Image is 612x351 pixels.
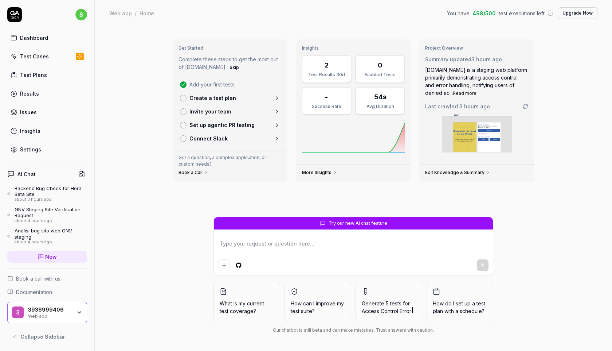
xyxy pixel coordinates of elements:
div: Results [20,90,39,97]
div: Avg Duration [360,103,400,110]
a: More Insights [302,170,337,175]
div: GNV Staging Site Verification Request [15,207,87,219]
button: s [75,7,87,22]
h3: Insights [302,45,405,51]
span: What is my current test coverage? [220,300,274,315]
span: 3 [12,306,24,318]
a: Go to crawling settings [522,104,528,109]
div: 3936999406 [28,306,72,313]
div: about 3 hours ago [15,197,87,202]
span: New [45,253,57,261]
h3: Project Overview [425,45,528,51]
a: Documentation [7,288,87,296]
span: Last crawled [425,103,490,110]
span: How can I improve my test suite? [291,300,345,315]
img: Screenshot [442,113,511,152]
a: Analisi bug sito web GNV stagingabout 4 hours ago [7,228,87,244]
p: Connect Slack [189,135,228,142]
div: Dashboard [20,34,48,42]
span: Access Control Error [362,308,411,314]
a: Edit Knowledge & Summary [425,170,490,175]
button: What is my current test coverage? [213,282,280,321]
div: Analisi bug sito web GNV staging [15,228,87,240]
button: Upgrade Now [558,7,597,19]
a: New [7,251,87,263]
button: 33936999406Web app [7,302,87,324]
time: 3 hours ago [459,103,490,109]
div: Success Rate [307,103,346,110]
div: Test Cases [20,53,49,60]
span: 498 / 500 [472,9,496,17]
p: Create a test plan [189,94,236,102]
a: Connect Slack [177,132,283,145]
a: Insights [7,124,87,138]
a: Settings [7,142,87,157]
div: Test Plans [20,71,47,79]
a: GNV Staging Site Verification Requestabout 4 hours ago [7,207,87,223]
a: Test Cases [7,49,87,63]
button: How can I improve my test suite? [285,282,351,321]
a: Invite your team [177,105,283,118]
a: Book a call with us [7,275,87,282]
button: Generate 5 tests forAccess Control Error [356,282,422,321]
div: - [325,92,328,102]
p: Complete these steps to get the most out of [DOMAIN_NAME]. [178,55,282,72]
button: Collapse Sidebar [7,329,87,344]
div: / [135,9,137,17]
div: Enabled Tests [360,72,400,78]
span: Summary updated [425,56,471,62]
a: Test Plans [7,68,87,82]
span: [DOMAIN_NAME] is a staging web platform primarily demonstrating access control and error handling... [425,67,527,96]
a: Issues [7,105,87,119]
button: Skip [228,63,240,72]
p: Got a question, a complex application, or custom needs? [178,154,282,167]
a: Dashboard [7,31,87,45]
div: Home [140,9,154,17]
span: test executions left [499,9,545,17]
a: Set up agentic PR testing [177,118,283,132]
span: s [75,9,87,20]
div: Our chatbot is still beta and can make mistakes. Trust answers with caution. [213,327,493,333]
span: Documentation [16,288,52,296]
div: Insights [20,127,40,135]
div: 54s [374,92,387,102]
span: Generate 5 tests for [362,300,416,315]
time: 3 hours ago [471,56,502,62]
a: Results [7,86,87,101]
div: about 4 hours ago [15,219,87,224]
span: Collapse Sidebar [20,333,65,340]
span: You have [447,9,470,17]
h3: Get Started [178,45,282,51]
button: Read more [453,90,476,97]
h4: AI Chat [17,170,36,178]
p: Set up agentic PR testing [189,121,255,129]
div: 0 [378,60,382,70]
a: Create a test plan [177,91,283,105]
div: Issues [20,108,37,116]
p: Invite your team [189,108,231,115]
a: Backend Bug Check for Hera Beta Siteabout 3 hours ago [7,185,87,202]
div: Web app [109,9,132,17]
div: Web app [28,313,72,319]
div: Test Results 30d [307,72,346,78]
span: Try our new AI chat feature [329,220,387,227]
div: 2 [325,60,329,70]
div: Settings [20,146,41,153]
button: Add attachment [218,259,230,271]
button: How do I set up a test plan with a schedule? [427,282,493,321]
span: How do I set up a test plan with a schedule? [433,300,487,315]
span: Book a call with us [16,275,60,282]
a: Book a Call [178,170,208,175]
div: about 4 hours ago [15,240,87,245]
div: Backend Bug Check for Hera Beta Site [15,185,87,197]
